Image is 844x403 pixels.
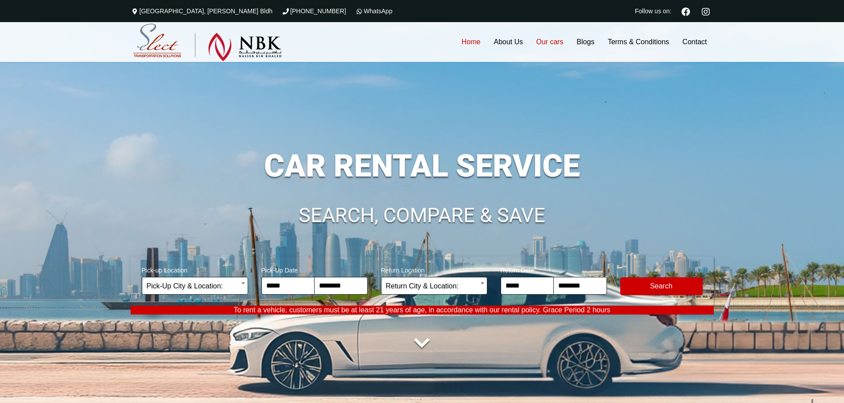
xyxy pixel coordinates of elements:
span: Return City & Location: [386,277,482,295]
a: Our cars [529,22,570,62]
a: Facebook [678,6,694,16]
span: Pick-up Location [142,261,248,277]
span: Pick-Up Date [261,261,368,277]
span: Return Date [501,261,607,277]
span: Return City & Location: [381,277,487,295]
img: Select Rent a Car [133,23,282,61]
span: Pick-Up City & Location: [147,277,243,295]
p: To rent a vehicle, customers must be at least 21 years of age, in accordance with our rental poli... [131,306,714,315]
a: Blogs [570,22,601,62]
span: Return Location [381,261,487,277]
a: Contact [676,22,713,62]
a: About Us [487,22,529,62]
span: Pick-Up City & Location: [142,277,248,295]
a: [PHONE_NUMBER] [281,8,346,15]
a: Instagram [698,6,714,16]
a: Terms & Conditions [601,22,676,62]
h1: SEARCH, COMPARE & SAVE [131,205,714,226]
h1: CAR RENTAL SERVICE [131,150,714,181]
a: WhatsApp [355,8,393,15]
a: Home [455,22,487,62]
button: Modify Search [620,277,703,295]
